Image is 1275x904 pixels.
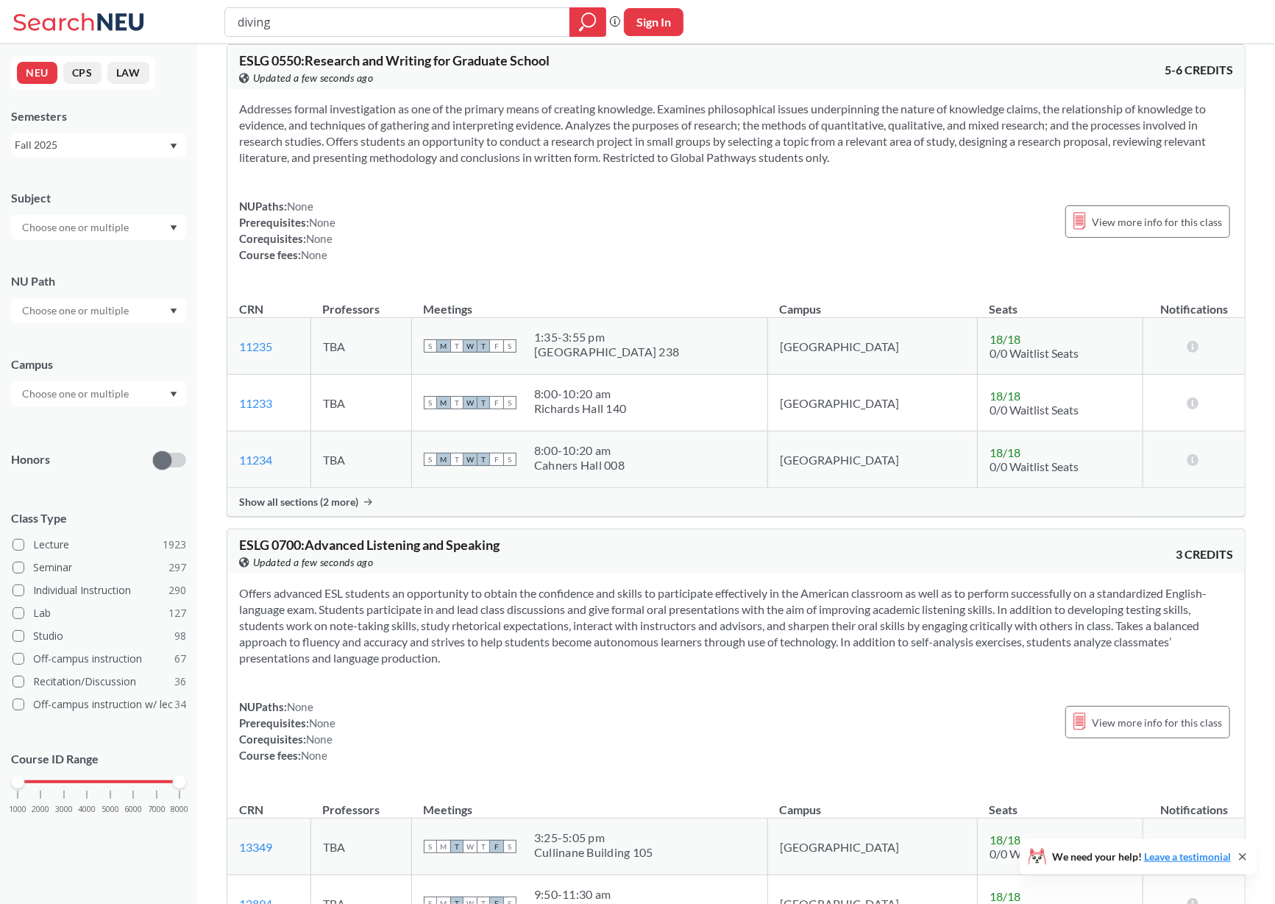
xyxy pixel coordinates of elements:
span: View more info for this class [1092,713,1222,732]
span: S [503,840,516,853]
span: S [503,339,516,353]
button: Sign In [624,8,683,36]
span: Class Type [11,510,186,526]
span: S [503,453,516,466]
span: ESLG 0700 : Advanced Listening and Speaking [239,537,500,553]
div: Cullinane Building 105 [534,845,653,860]
div: NUPaths: Prerequisites: Corequisites: Course fees: [239,198,335,263]
span: View more info for this class [1092,213,1222,231]
td: TBA [310,819,411,875]
div: Fall 2025 [15,137,168,153]
th: Professors [310,787,411,819]
span: 5-6 CREDITS [1165,62,1233,78]
th: Notifications [1143,286,1245,318]
span: M [437,453,450,466]
span: None [301,248,327,261]
div: Campus [11,356,186,372]
span: None [301,749,327,762]
span: 18 / 18 [990,445,1020,459]
span: T [477,396,490,409]
span: 0/0 Waitlist Seats [990,459,1079,473]
span: ESLG 0550 : Research and Writing for Graduate School [239,52,550,68]
span: 7000 [148,805,166,813]
label: Lecture [13,535,186,554]
span: W [464,339,477,353]
svg: Dropdown arrow [170,392,177,398]
label: Lab [13,604,186,623]
th: Campus [768,286,978,318]
div: Subject [11,190,186,206]
span: 0/0 Waitlist Seats [990,346,1079,360]
span: W [464,840,477,853]
th: Notifications [1143,787,1245,819]
span: 18 / 18 [990,332,1020,346]
span: 2000 [32,805,49,813]
div: 9:50 - 11:30 am [534,887,612,902]
span: 297 [168,559,186,576]
span: S [424,840,437,853]
span: F [490,840,503,853]
button: NEU [17,62,57,84]
span: S [503,396,516,409]
label: Off-campus instruction [13,649,186,668]
span: 290 [168,582,186,598]
input: Choose one or multiple [15,302,138,319]
span: Show all sections (2 more) [239,495,358,509]
div: Semesters [11,108,186,124]
div: [GEOGRAPHIC_DATA] 238 [534,345,679,359]
svg: magnifying glass [579,12,597,32]
p: Honors [11,451,50,468]
span: S [424,453,437,466]
div: Richards Hall 140 [534,401,626,416]
svg: Dropdown arrow [170,144,177,149]
section: Offers advanced ESL students an opportunity to obtain the confidence and skills to participate ef... [239,585,1233,666]
span: 34 [174,696,186,713]
span: 98 [174,628,186,644]
div: 8:00 - 10:20 am [534,443,625,458]
span: M [437,840,450,853]
div: Dropdown arrow [11,381,186,406]
span: T [477,840,490,853]
span: None [306,732,333,746]
span: Updated a few seconds ago [253,554,374,571]
span: F [490,396,503,409]
span: T [477,453,490,466]
span: T [450,339,464,353]
th: Campus [768,787,978,819]
p: Course ID Range [11,751,186,768]
span: None [309,216,335,229]
div: NUPaths: Prerequisites: Corequisites: Course fees: [239,699,335,763]
span: 0/0 Waitlist Seats [990,847,1079,861]
span: 18 / 18 [990,389,1020,403]
a: 11235 [239,339,272,353]
span: W [464,396,477,409]
span: None [306,232,333,245]
span: 1923 [163,537,186,553]
div: CRN [239,802,263,818]
th: Professors [310,286,411,318]
a: Leave a testimonial [1144,850,1231,863]
span: We need your help! [1052,852,1231,862]
span: W [464,453,477,466]
span: None [287,700,313,713]
div: Dropdown arrow [11,298,186,323]
div: Cahners Hall 008 [534,458,625,473]
span: F [490,453,503,466]
th: Meetings [412,787,768,819]
div: Show all sections (2 more) [227,488,1245,516]
div: 3:25 - 5:05 pm [534,830,653,845]
button: LAW [107,62,149,84]
span: 3000 [55,805,73,813]
span: T [450,453,464,466]
td: TBA [310,375,411,431]
span: 0/0 Waitlist Seats [990,403,1079,417]
td: [GEOGRAPHIC_DATA] [768,318,978,375]
span: 18 / 18 [990,833,1020,847]
button: CPS [63,62,102,84]
span: None [309,716,335,730]
label: Off-campus instruction w/ lec [13,695,186,714]
div: CRN [239,301,263,317]
span: 8000 [171,805,188,813]
a: 13349 [239,840,272,854]
section: Addresses formal investigation as one of the primary means of creating knowledge. Examines philos... [239,101,1233,166]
